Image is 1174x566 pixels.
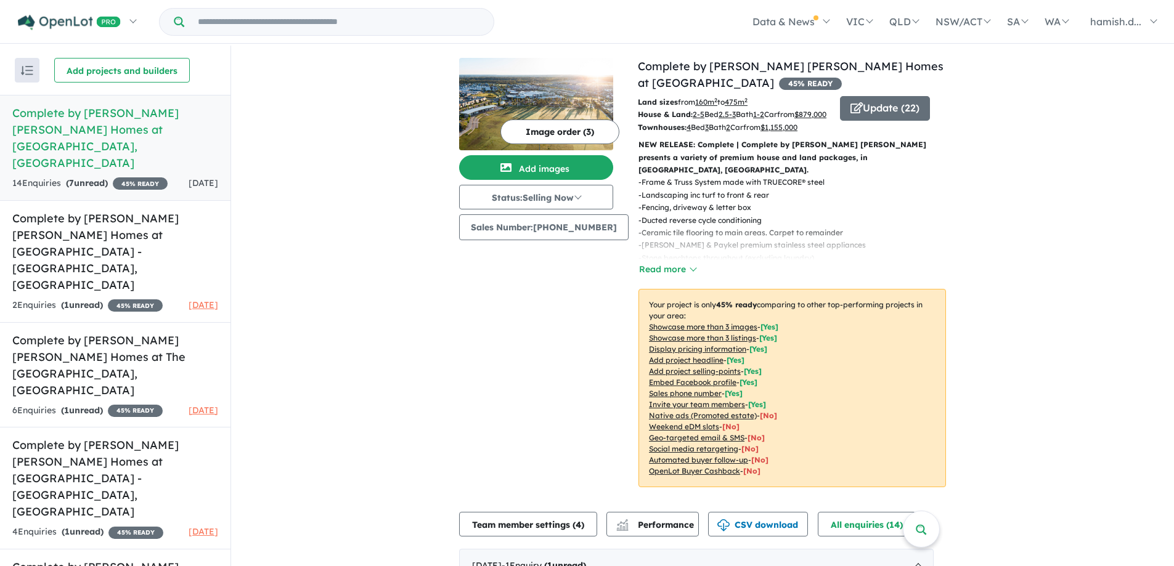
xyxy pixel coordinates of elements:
p: - Frame & Truss System made with TRUECORE® steel [638,176,956,188]
span: [DATE] [189,299,218,310]
b: 45 % ready [716,300,757,309]
u: Add project selling-points [649,366,741,376]
span: [ Yes ] [749,344,767,354]
button: Performance [606,512,699,536]
span: [ Yes ] [740,378,757,387]
span: 45 % READY [113,177,168,190]
h5: Complete by [PERSON_NAME] [PERSON_NAME] Homes at [GEOGRAPHIC_DATA] - [GEOGRAPHIC_DATA] , [GEOGRAP... [12,210,218,293]
span: 1 [64,299,69,310]
u: Automated buyer follow-up [649,455,748,464]
span: 45 % READY [108,527,163,539]
img: Complete by McDonald Jones Homes at Elara - Marsden Park [459,58,613,150]
h5: Complete by [PERSON_NAME] [PERSON_NAME] Homes at The [GEOGRAPHIC_DATA] , [GEOGRAPHIC_DATA] [12,332,218,398]
span: hamish.d... [1090,15,1141,28]
u: Weekend eDM slots [649,422,719,431]
span: Performance [618,519,694,530]
u: $ 1,155,000 [760,123,797,132]
button: Add projects and builders [54,58,190,83]
strong: ( unread) [62,526,104,537]
u: 160 m [695,97,717,107]
img: sort.svg [21,66,33,75]
sup: 2 [744,97,748,103]
img: download icon [717,519,730,532]
b: Townhouses: [638,123,687,132]
p: Bed Bath Car from [638,108,831,121]
span: 45 % READY [779,78,842,90]
u: 1-2 [753,110,764,119]
b: Land sizes [638,97,678,107]
sup: 2 [714,97,717,103]
p: - [PERSON_NAME] & Paykel premium stainless steel appliances [638,239,956,251]
u: Geo-targeted email & SMS [649,433,744,442]
span: [No] [748,433,765,442]
button: Team member settings (4) [459,512,597,536]
strong: ( unread) [61,405,103,416]
span: [DATE] [189,526,218,537]
span: [No] [722,422,740,431]
span: 4 [576,519,581,530]
u: Showcase more than 3 listings [649,333,756,342]
span: [DATE] [189,405,218,416]
u: $ 879,000 [794,110,826,119]
img: bar-chart.svg [616,523,629,531]
span: to [717,97,748,107]
p: NEW RELEASE: Complete | Complete by [PERSON_NAME] [PERSON_NAME] presents a variety of premium hou... [638,139,946,176]
span: [No] [760,411,777,420]
u: Invite your team members [649,400,745,409]
a: Complete by [PERSON_NAME] [PERSON_NAME] Homes at [GEOGRAPHIC_DATA] [638,59,944,90]
u: 2-5 [693,110,704,119]
span: [ Yes ] [759,333,777,342]
button: Sales Number:[PHONE_NUMBER] [459,214,629,240]
p: from [638,96,831,108]
button: Status:Selling Now [459,185,613,209]
span: [ Yes ] [725,389,743,398]
u: Add project headline [649,355,724,365]
span: [ Yes ] [760,322,778,331]
u: 2.5-3 [719,110,736,119]
div: 14 Enquir ies [12,176,168,191]
p: Bed Bath Car from [638,121,831,134]
button: Image order (3) [500,119,619,144]
p: - Ducted reverse cycle conditioning [638,214,956,227]
u: Native ads (Promoted estate) [649,411,757,420]
span: [ Yes ] [727,355,744,365]
p: - Ceramic tile flooring to main areas. Carpet to remainder [638,227,956,239]
button: Add images [459,155,613,180]
u: Display pricing information [649,344,746,354]
span: [No] [743,466,760,475]
strong: ( unread) [66,177,108,188]
p: - Stone benchtops throughout (excluding laundry) [638,252,956,264]
u: 475 m [725,97,748,107]
img: line-chart.svg [617,519,628,526]
div: 2 Enquir ies [12,298,163,313]
u: OpenLot Buyer Cashback [649,466,740,475]
span: [DATE] [189,177,218,188]
img: Openlot PRO Logo White [18,15,121,30]
u: 2 [726,123,730,132]
span: 1 [64,405,69,416]
button: CSV download [708,512,808,536]
span: 1 [65,526,70,537]
p: - Fencing, driveway & letter box [638,201,956,214]
strong: ( unread) [61,299,103,310]
u: 4 [687,123,691,132]
u: 3 [705,123,709,132]
span: 45 % READY [108,405,163,417]
div: 4 Enquir ies [12,525,163,540]
span: [No] [751,455,768,464]
div: 6 Enquir ies [12,403,163,418]
span: [ Yes ] [748,400,766,409]
span: 7 [69,177,74,188]
p: Your project is only comparing to other top-performing projects in your area: - - - - - - - - - -... [638,289,946,487]
p: - Landscaping inc turf to front & rear [638,189,956,201]
h5: Complete by [PERSON_NAME] [PERSON_NAME] Homes at [GEOGRAPHIC_DATA] - [GEOGRAPHIC_DATA] , [GEOGRAP... [12,437,218,520]
h5: Complete by [PERSON_NAME] [PERSON_NAME] Homes at [GEOGRAPHIC_DATA] , [GEOGRAPHIC_DATA] [12,105,218,171]
span: [ Yes ] [744,366,762,376]
u: Showcase more than 3 images [649,322,757,331]
span: 45 % READY [108,299,163,312]
u: Sales phone number [649,389,722,398]
b: House & Land: [638,110,693,119]
u: Embed Facebook profile [649,378,736,387]
button: Update (22) [840,96,930,121]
